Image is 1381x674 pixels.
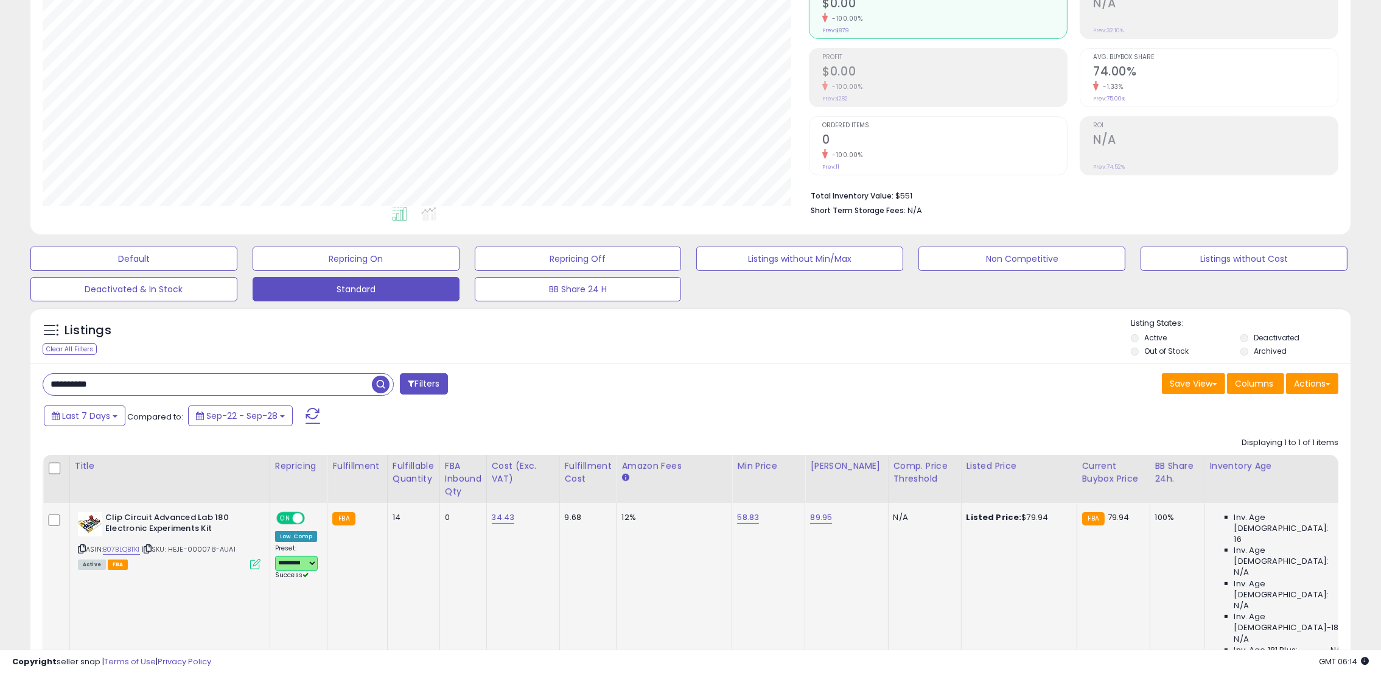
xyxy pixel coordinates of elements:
button: Standard [253,277,460,301]
span: Columns [1235,377,1273,390]
h5: Listings [65,322,111,339]
span: 79.94 [1108,511,1130,523]
strong: Copyright [12,656,57,667]
label: Out of Stock [1144,346,1189,356]
button: Columns [1227,373,1284,394]
div: BB Share 24h. [1155,460,1200,485]
span: Inv. Age [DEMOGRAPHIC_DATA]: [1234,512,1346,534]
span: | SKU: HEJE-000078-AUA1 [142,544,236,554]
button: Deactivated & In Stock [30,277,237,301]
h2: 74.00% [1093,65,1338,81]
span: Inv. Age [DEMOGRAPHIC_DATA]: [1234,578,1346,600]
button: Last 7 Days [44,405,125,426]
span: Sep-22 - Sep-28 [206,410,278,422]
small: Prev: 32.10% [1093,27,1124,34]
a: 58.83 [737,511,759,524]
button: Filters [400,373,447,395]
div: Min Price [737,460,800,472]
span: ROI [1093,122,1338,129]
div: 9.68 [565,512,607,523]
div: 14 [393,512,430,523]
span: Last 7 Days [62,410,110,422]
span: 16 [1234,534,1242,545]
small: -100.00% [828,150,862,160]
button: Non Competitive [918,247,1125,271]
div: Repricing [275,460,323,472]
div: 0 [445,512,477,523]
small: -1.33% [1099,82,1123,91]
div: Comp. Price Threshold [893,460,956,485]
div: Fulfillable Quantity [393,460,435,485]
div: seller snap | | [12,656,211,668]
label: Archived [1254,346,1287,356]
a: 34.43 [492,511,515,524]
span: 2025-10-7 06:14 GMT [1319,656,1369,667]
small: -100.00% [828,82,862,91]
small: FBA [1082,512,1105,525]
small: -100.00% [828,14,862,23]
div: Title [75,460,265,472]
small: Prev: $282 [822,95,848,102]
div: ASIN: [78,512,260,569]
li: $551 [811,188,1329,202]
div: Displaying 1 to 1 of 1 items [1242,437,1338,449]
a: B07BLQBTK1 [103,544,140,555]
span: Profit [822,54,1067,61]
a: Terms of Use [104,656,156,667]
div: Low. Comp [275,531,317,542]
b: Short Term Storage Fees: [811,205,906,216]
h2: $0.00 [822,65,1067,81]
div: Clear All Filters [43,343,97,355]
div: Fulfillment Cost [565,460,612,485]
span: N/A [1234,634,1249,645]
span: All listings currently available for purchase on Amazon [78,560,106,570]
span: ON [278,513,293,523]
div: Preset: [275,544,318,580]
div: 100% [1155,512,1195,523]
button: Listings without Cost [1141,247,1348,271]
div: Inventory Age [1210,460,1350,472]
span: N/A [907,205,922,216]
div: Fulfillment [332,460,382,472]
b: Total Inventory Value: [811,191,893,201]
div: 12% [621,512,722,523]
button: Repricing On [253,247,460,271]
span: Ordered Items [822,122,1067,129]
small: Prev: 74.52% [1093,163,1125,170]
span: Avg. Buybox Share [1093,54,1338,61]
span: Inv. Age [DEMOGRAPHIC_DATA]-180: [1234,611,1346,633]
div: Cost (Exc. VAT) [492,460,554,485]
button: BB Share 24 H [475,277,682,301]
small: Prev: $879 [822,27,849,34]
span: FBA [108,560,128,570]
small: Amazon Fees. [621,472,629,483]
span: OFF [303,513,323,523]
div: FBA inbound Qty [445,460,481,498]
button: Save View [1162,373,1225,394]
button: Repricing Off [475,247,682,271]
button: Sep-22 - Sep-28 [188,405,293,426]
small: FBA [332,512,355,525]
div: Listed Price [967,460,1072,472]
small: Prev: 75.00% [1093,95,1125,102]
span: Success [275,570,309,580]
span: N/A [1331,645,1346,656]
span: Inv. Age 181 Plus: [1234,645,1298,656]
a: 89.95 [810,511,832,524]
a: Privacy Policy [158,656,211,667]
span: N/A [1234,600,1249,611]
p: Listing States: [1131,318,1351,329]
div: $79.94 [967,512,1068,523]
div: Current Buybox Price [1082,460,1145,485]
div: [PERSON_NAME] [810,460,883,472]
h2: 0 [822,133,1067,149]
button: Default [30,247,237,271]
b: Clip Circuit Advanced Lab 180 Electronic Experiments Kit [105,512,253,538]
b: Listed Price: [967,511,1022,523]
h2: N/A [1093,133,1338,149]
label: Active [1144,332,1167,343]
span: Compared to: [127,411,183,423]
button: Listings without Min/Max [696,247,903,271]
img: 51bWGnTClCL._SL40_.jpg [78,512,102,536]
button: Actions [1286,373,1338,394]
